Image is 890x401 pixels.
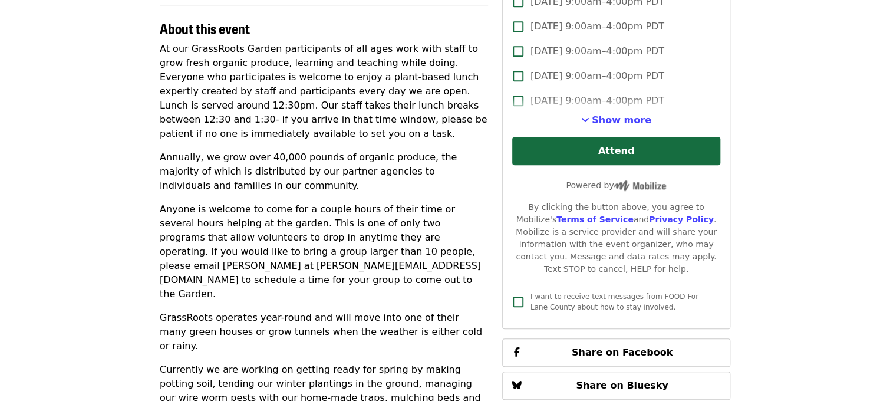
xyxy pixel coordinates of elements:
span: [DATE] 9:00am–4:00pm PDT [530,69,664,83]
img: Powered by Mobilize [614,180,666,191]
button: Attend [512,137,720,165]
span: About this event [160,18,250,38]
span: [DATE] 9:00am–4:00pm PDT [530,44,664,58]
p: Anyone is welcome to come for a couple hours of their time or several hours helping at the garden... [160,202,488,301]
a: Terms of Service [556,215,634,224]
span: Powered by [566,180,666,190]
p: Annually, we grow over 40,000 pounds of organic produce, the majority of which is distributed by ... [160,150,488,193]
span: I want to receive text messages from FOOD For Lane County about how to stay involved. [530,292,698,311]
p: GrassRoots operates year-round and will move into one of their many green houses or grow tunnels ... [160,311,488,353]
a: Privacy Policy [649,215,714,224]
p: At our GrassRoots Garden participants of all ages work with staff to grow fresh organic produce, ... [160,42,488,141]
span: Share on Bluesky [576,380,668,391]
button: See more timeslots [581,113,651,127]
span: Show more [592,114,651,126]
span: [DATE] 9:00am–4:00pm PDT [530,94,664,108]
button: Share on Bluesky [502,372,730,400]
span: [DATE] 9:00am–4:00pm PDT [530,19,664,34]
button: Share on Facebook [502,338,730,367]
div: By clicking the button above, you agree to Mobilize's and . Mobilize is a service provider and wi... [512,201,720,275]
span: Share on Facebook [572,347,673,358]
